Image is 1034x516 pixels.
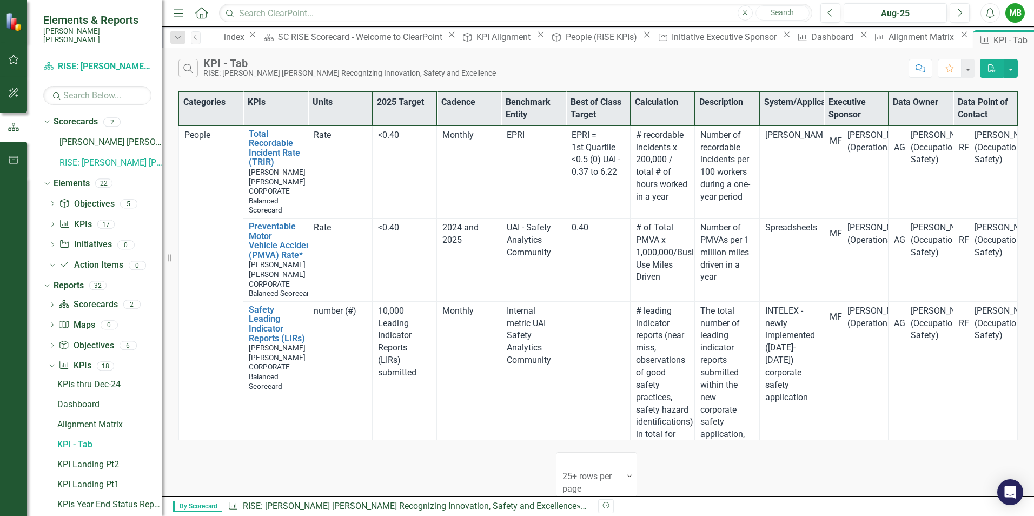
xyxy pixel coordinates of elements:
[243,501,576,511] a: RISE: [PERSON_NAME] [PERSON_NAME] Recognizing Innovation, Safety and Excellence
[278,30,445,44] div: SC RISE Scorecard - Welcome to ClearPoint
[129,261,146,270] div: 0
[997,479,1023,505] div: Open Intercom Messenger
[57,480,162,489] div: KPI Landing Pt1
[59,239,111,251] a: Initiatives
[847,305,912,330] div: [PERSON_NAME] (Operations)
[581,501,598,511] a: KPIs
[54,177,90,190] a: Elements
[43,61,151,73] a: RISE: [PERSON_NAME] [PERSON_NAME] Recognizing Innovation, Safety and Excellence
[43,27,151,44] small: [PERSON_NAME] [PERSON_NAME]
[771,8,794,17] span: Search
[103,117,121,127] div: 2
[847,222,912,247] div: [PERSON_NAME] (Operations)
[548,30,640,44] a: People (RISE KPIs)
[700,130,750,202] span: Number of recordable incidents per 100 workers during a one-year period
[700,305,753,468] p: The total number of leading indicator reports submitted within the new corporate safety applicati...
[120,199,137,208] div: 5
[123,300,141,309] div: 2
[889,30,957,44] div: Alignment Matrix
[830,311,842,323] div: MF
[314,130,331,140] span: Rate​
[219,4,812,23] input: Search ClearPoint...
[55,396,162,413] a: Dashboard
[97,361,114,371] div: 18
[442,129,495,142] div: Monthly
[765,222,818,234] div: Spreadsheets
[459,30,534,44] a: KPI Alignment
[700,222,749,282] span: Number of PMVAs per 1 million miles driven in a year
[249,168,306,214] span: [PERSON_NAME] [PERSON_NAME] CORPORATE Balanced Scorecard
[55,436,162,453] a: KPI - Tab
[59,259,123,272] a: Action Items
[830,228,842,240] div: MF
[58,340,114,352] a: Objectives
[507,305,560,367] div: Internal metric UAI Safety Analytics Community
[173,501,222,512] span: By Scorecard
[184,129,237,142] span: People
[765,129,818,142] div: [PERSON_NAME]/iReports
[507,222,560,259] div: UAI - Safety Analytics Community
[507,129,560,142] div: EPRI​
[55,456,162,473] a: KPI Landing Pt2
[636,305,689,453] p: # leading indicator reports (near miss, observations of good safety practices, safety hazard iden...
[59,198,114,210] a: Objectives
[847,7,943,20] div: Aug-25
[54,116,98,128] a: Scorecards
[57,500,162,510] div: KPIs Year End Status Report for 2025 Targets using 2024 Data
[249,260,314,297] span: [PERSON_NAME] [PERSON_NAME] CORPORATE Balanced Scorecard
[260,30,445,44] a: SC RISE Scorecard - Welcome to ClearPoint
[58,299,117,311] a: Scorecards
[249,129,306,167] a: Total Recordable Incident Rate (TRIR)
[871,30,957,44] a: Alignment Matrix
[442,222,495,247] div: 2024 and 2025
[58,360,91,372] a: KPIs
[894,142,905,154] div: AG
[249,343,306,390] span: [PERSON_NAME] [PERSON_NAME] CORPORATE Balanced Scorecard
[844,3,947,23] button: Aug-25
[43,86,151,105] input: Search Below...
[57,380,162,389] div: KPIs thru Dec-24
[847,129,912,154] div: [PERSON_NAME] (Operations)
[672,30,780,44] div: Initiative Executive Sponsor
[206,30,246,44] a: index
[55,496,162,513] a: KPIs Year End Status Report for 2025 Targets using 2024 Data
[43,14,151,27] span: Elements & Reports
[58,319,95,332] a: Maps
[314,222,331,233] span: Rate​
[765,305,818,404] p: INTELEX - newly implemented ([DATE]-[DATE]) corporate safety application
[101,320,118,329] div: 0
[59,219,91,231] a: KPIs
[811,30,857,44] div: Dashboard
[959,317,969,330] div: RF
[562,471,618,495] div: 25+ rows per page
[442,305,495,317] div: Monthly
[572,129,625,178] div: EPRI = 1st Quartile <0.5 (0)​ UAI - 0.37 to 6.22
[1005,3,1025,23] button: MB
[378,306,416,378] span: 10,000 Leading Indicator Reports (LIRs) submitted
[203,57,496,69] div: KPI - Tab
[894,234,905,247] div: AG
[95,179,112,188] div: 22
[57,400,162,409] div: Dashboard
[654,30,780,44] a: Initiative Executive Sponsor
[55,416,162,433] a: Alignment Matrix
[249,222,314,260] a: Preventable Motor Vehicle Accident (PMVA) Rate*
[314,306,356,316] span: number (#)
[959,142,969,154] div: RF
[793,30,857,44] a: Dashboard
[203,69,496,77] div: RISE: [PERSON_NAME] [PERSON_NAME] Recognizing Innovation, Safety and Excellence
[894,317,905,330] div: AG
[249,305,306,343] a: Safety Leading Indicator Reports (LIRs)
[636,222,689,283] div: # of Total PMVA x 1,000,000/Business Use Miles Driven
[57,460,162,469] div: KPI Landing Pt2
[55,376,162,393] a: KPIs thru Dec-24
[636,129,689,203] div: # recordable incidents x 200,000 / total # of hours worked in a year
[755,5,810,21] button: Search
[55,476,162,493] a: KPI Landing Pt1
[97,220,115,229] div: 17
[476,30,534,44] div: KPI Alignment
[830,135,842,148] div: MF
[378,130,399,140] span: <0.40
[566,30,640,44] div: People (RISE KPIs)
